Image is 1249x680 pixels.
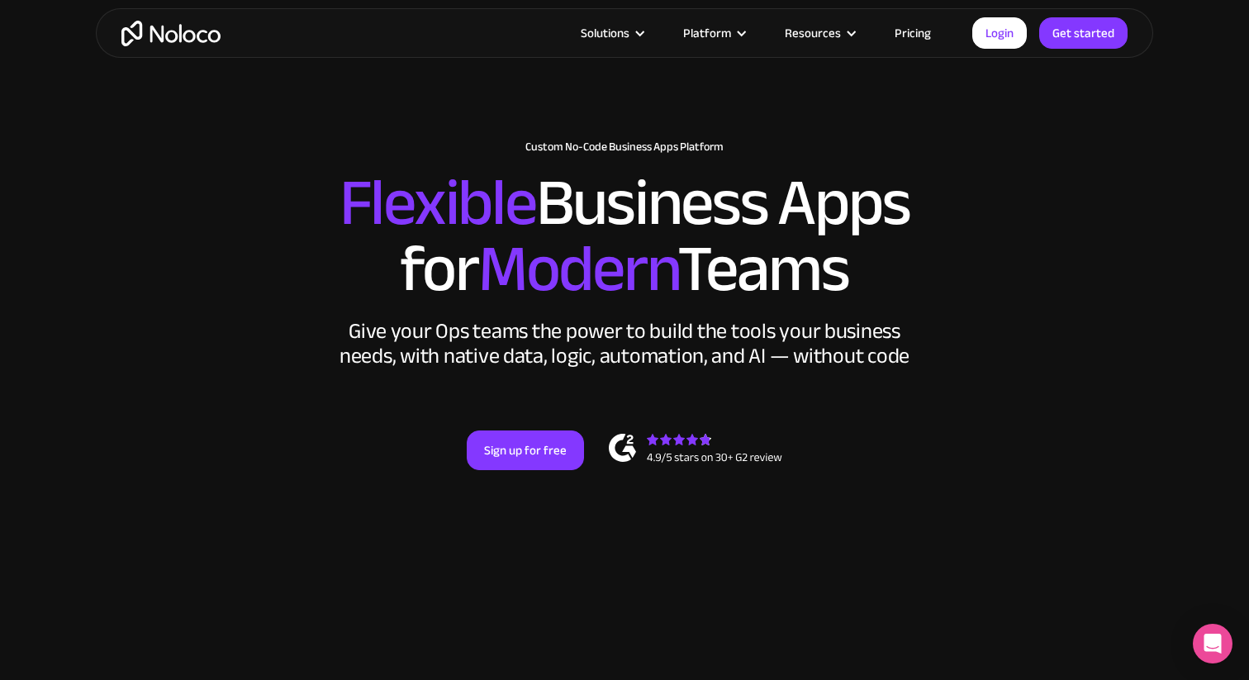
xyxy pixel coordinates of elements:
[112,170,1137,302] h2: Business Apps for Teams
[121,21,221,46] a: home
[1039,17,1128,49] a: Get started
[335,319,914,369] div: Give your Ops teams the power to build the tools your business needs, with native data, logic, au...
[662,22,764,44] div: Platform
[560,22,662,44] div: Solutions
[683,22,731,44] div: Platform
[764,22,874,44] div: Resources
[972,17,1027,49] a: Login
[874,22,952,44] a: Pricing
[785,22,841,44] div: Resources
[581,22,629,44] div: Solutions
[1193,624,1232,663] div: Open Intercom Messenger
[467,430,584,470] a: Sign up for free
[112,140,1137,154] h1: Custom No-Code Business Apps Platform
[340,141,536,264] span: Flexible
[478,207,677,330] span: Modern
